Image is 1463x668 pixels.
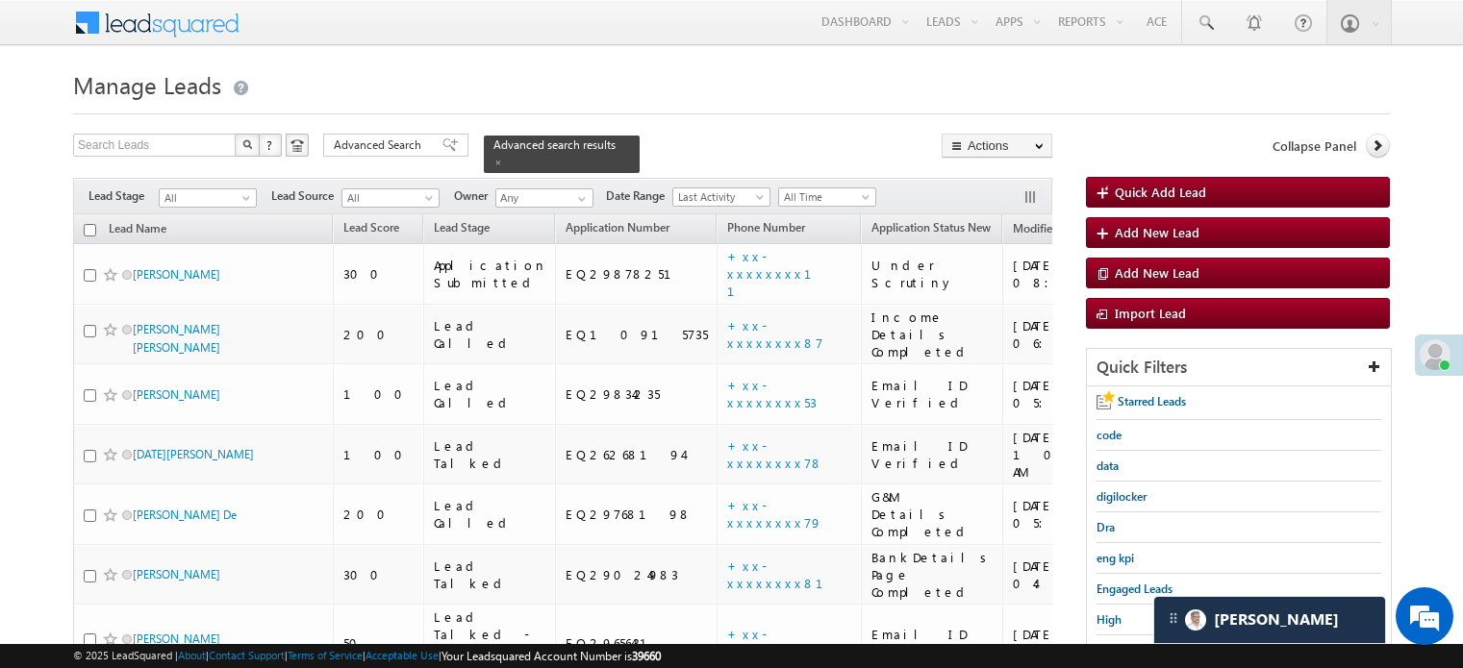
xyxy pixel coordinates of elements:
[133,447,254,461] a: [DATE][PERSON_NAME]
[343,385,415,403] div: 100
[209,649,285,661] a: Contact Support
[556,217,679,242] a: Application Number
[727,317,823,351] a: +xx-xxxxxxxx87
[606,187,672,205] span: Date Range
[1097,428,1122,442] span: code
[434,317,547,352] div: Lead Called
[727,248,835,299] a: +xx-xxxxxxxx11
[434,557,547,592] div: Lead Talked
[159,188,257,208] a: All
[566,326,708,343] div: EQ10915735
[343,220,399,235] span: Lead Score
[434,257,547,291] div: Application Submitted
[568,189,592,209] a: Show All Items
[73,69,221,100] span: Manage Leads
[1087,349,1391,386] div: Quick Filters
[1115,305,1186,321] span: Import Lead
[343,446,415,463] div: 100
[341,188,440,208] a: All
[1013,497,1133,532] div: [DATE] 05:32 PM
[343,566,415,583] div: 300
[334,136,427,154] span: Advanced Search
[160,189,251,207] span: All
[566,220,669,235] span: Application Number
[1115,224,1199,240] span: Add New Lead
[566,634,708,652] div: EQ29656431
[1097,551,1134,565] span: eng kpi
[727,437,823,471] a: +xx-xxxxxxxx78
[727,497,822,531] a: +xx-xxxxxxxx79
[718,217,815,242] a: Phone Number
[434,220,490,235] span: Lead Stage
[871,626,994,660] div: Email ID Verified
[1013,317,1133,352] div: [DATE] 06:42 PM
[1013,377,1133,411] div: [DATE] 05:34 PM
[242,139,252,149] img: Search
[266,136,275,153] span: ?
[495,188,593,208] input: Type to Search
[133,631,220,664] a: [PERSON_NAME] [PERSON_NAME]
[673,188,765,206] span: Last Activity
[1214,610,1339,629] span: Carter
[727,626,817,659] a: +xx-xxxxxxxx36
[566,446,708,463] div: EQ26268194
[871,549,994,601] div: BankDetails Page Completed
[133,267,220,282] a: [PERSON_NAME]
[566,506,708,523] div: EQ29768198
[1013,557,1133,592] div: [DATE] 04:13 PM
[862,217,1000,242] a: Application Status New
[727,377,817,410] a: +xx-xxxxxxxx53
[1097,489,1147,504] span: digilocker
[942,134,1052,158] button: Actions
[1013,257,1133,291] div: [DATE] 08:36 PM
[1097,520,1115,534] span: Dra
[133,322,220,355] a: [PERSON_NAME] [PERSON_NAME]
[133,567,220,581] a: [PERSON_NAME]
[342,189,434,207] span: All
[871,309,994,360] div: Income Details Completed
[133,507,237,522] a: [PERSON_NAME] De
[271,187,341,205] span: Lead Source
[434,437,547,472] div: Lead Talked
[871,257,994,291] div: Under Scrutiny
[1097,612,1122,627] span: High
[441,649,661,663] span: Your Leadsquared Account Number is
[343,326,415,343] div: 200
[343,506,415,523] div: 200
[133,387,220,402] a: [PERSON_NAME]
[1013,429,1133,481] div: [DATE] 10:03 AM
[434,497,547,532] div: Lead Called
[1273,137,1356,155] span: Collapse Panel
[871,377,994,411] div: Email ID Verified
[871,220,991,235] span: Application Status New
[1153,596,1386,644] div: carter-dragCarter[PERSON_NAME]
[366,649,439,661] a: Acceptable Use
[566,566,708,583] div: EQ29024983
[1097,458,1119,473] span: data
[454,187,495,205] span: Owner
[566,265,708,283] div: EQ29878251
[1115,264,1199,281] span: Add New Lead
[99,218,176,243] a: Lead Name
[871,437,994,472] div: Email ID Verified
[334,217,409,242] a: Lead Score
[632,649,661,663] span: 39660
[1166,610,1181,626] img: carter-drag
[779,188,870,206] span: All Time
[178,649,206,661] a: About
[727,220,805,235] span: Phone Number
[84,224,96,236] input: Check all records
[88,187,159,205] span: Lead Stage
[493,137,616,152] span: Advanced search results
[259,134,282,157] button: ?
[1115,184,1206,200] span: Quick Add Lead
[1097,581,1173,596] span: Engaged Leads
[1185,609,1206,631] img: Carter
[424,217,499,242] a: Lead Stage
[778,187,876,207] a: All Time
[566,385,708,403] div: EQ29834235
[343,634,415,652] div: 50
[727,557,846,591] a: +xx-xxxxxxxx81
[343,265,415,283] div: 300
[1003,217,1105,242] a: Modified On (sorted descending)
